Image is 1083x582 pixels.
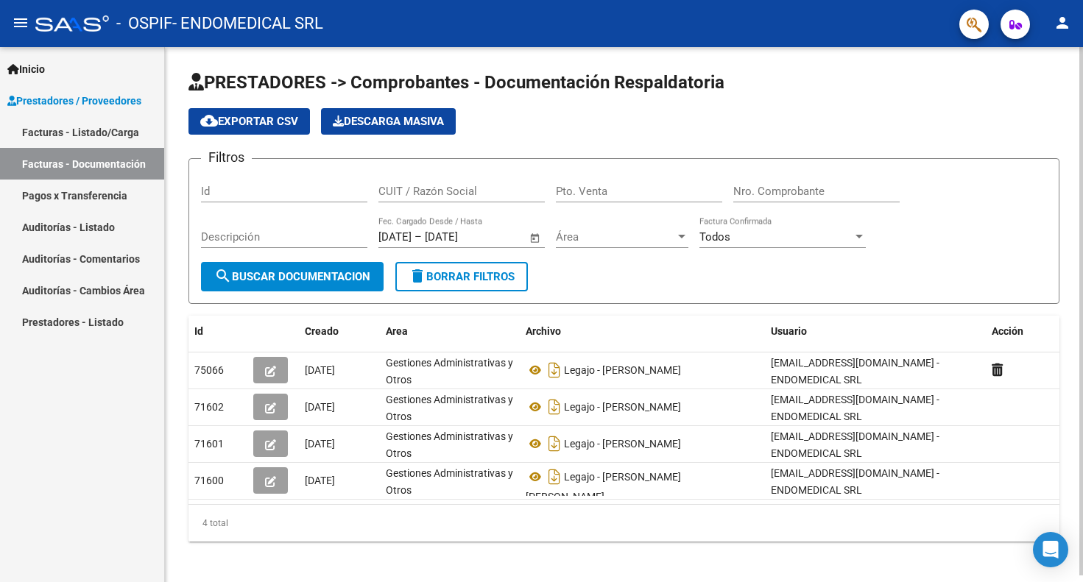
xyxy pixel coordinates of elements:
button: Descarga Masiva [321,108,456,135]
span: [EMAIL_ADDRESS][DOMAIN_NAME] - ENDOMEDICAL SRL [771,430,939,459]
datatable-header-cell: Creado [299,316,380,347]
span: Creado [305,325,339,337]
span: - ENDOMEDICAL SRL [172,7,323,40]
span: [EMAIL_ADDRESS][DOMAIN_NAME] - ENDOMEDICAL SRL [771,467,939,496]
span: Legajo - [PERSON_NAME] [PERSON_NAME] [526,471,681,503]
span: Gestiones Administrativas y Otros [386,357,513,386]
button: Buscar Documentacion [201,262,384,291]
span: Gestiones Administrativas y Otros [386,430,513,459]
span: Gestiones Administrativas y Otros [386,467,513,496]
div: 4 total [188,505,1059,542]
button: Open calendar [527,230,544,246]
span: [DATE] [305,401,335,413]
span: [DATE] [305,475,335,486]
div: Open Intercom Messenger [1033,532,1068,567]
i: Descargar documento [545,432,564,455]
button: Borrar Filtros [395,262,528,291]
span: Borrar Filtros [409,270,515,283]
span: [DATE] [305,438,335,450]
mat-icon: person [1054,14,1071,32]
app-download-masive: Descarga masiva de comprobantes (adjuntos) [321,108,456,135]
span: 71600 [194,475,224,486]
span: Legajo - [PERSON_NAME] [564,438,681,450]
span: PRESTADORES -> Comprobantes - Documentación Respaldatoria [188,72,724,93]
span: Exportar CSV [200,115,298,128]
span: Todos [699,230,730,244]
span: [EMAIL_ADDRESS][DOMAIN_NAME] - ENDOMEDICAL SRL [771,394,939,422]
i: Descargar documento [545,395,564,419]
mat-icon: cloud_download [200,112,218,129]
span: Usuario [771,325,807,337]
span: Archivo [526,325,561,337]
span: Prestadores / Proveedores [7,93,141,109]
span: 75066 [194,364,224,376]
mat-icon: menu [12,14,29,32]
input: Fecha fin [425,230,496,244]
span: Gestiones Administrativas y Otros [386,394,513,422]
datatable-header-cell: Archivo [520,316,765,347]
span: [DATE] [305,364,335,376]
span: Area [386,325,408,337]
span: Descarga Masiva [333,115,444,128]
span: Buscar Documentacion [214,270,370,283]
input: Fecha inicio [378,230,412,244]
button: Exportar CSV [188,108,310,135]
i: Descargar documento [545,465,564,489]
span: Id [194,325,203,337]
span: [EMAIL_ADDRESS][DOMAIN_NAME] - ENDOMEDICAL SRL [771,357,939,386]
datatable-header-cell: Area [380,316,520,347]
span: - OSPIF [116,7,172,40]
datatable-header-cell: Acción [986,316,1059,347]
mat-icon: search [214,267,232,285]
span: Inicio [7,61,45,77]
span: Área [556,230,675,244]
i: Descargar documento [545,358,564,382]
datatable-header-cell: Id [188,316,247,347]
span: 71602 [194,401,224,413]
span: Acción [992,325,1023,337]
span: 71601 [194,438,224,450]
mat-icon: delete [409,267,426,285]
span: Legajo - [PERSON_NAME] [564,364,681,376]
datatable-header-cell: Usuario [765,316,986,347]
span: – [414,230,422,244]
span: Legajo - [PERSON_NAME] [564,401,681,413]
h3: Filtros [201,147,252,168]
